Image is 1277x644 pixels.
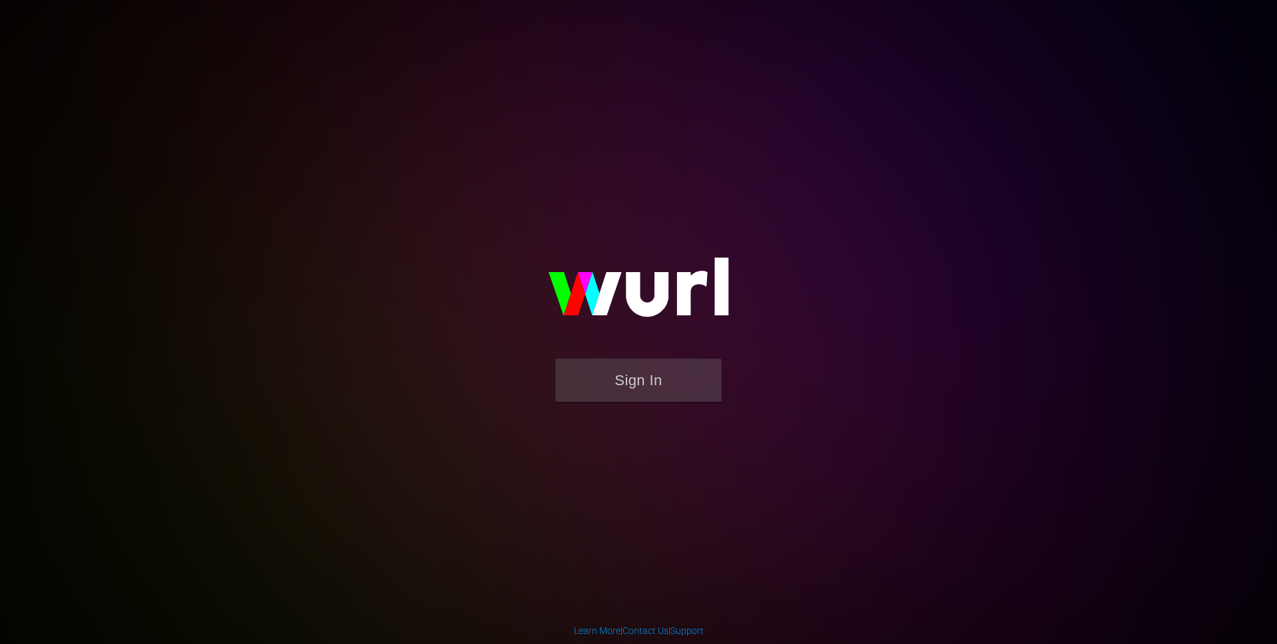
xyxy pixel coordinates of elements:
a: Support [670,625,704,636]
a: Contact Us [623,625,668,636]
img: wurl-logo-on-black-223613ac3d8ba8fe6dc639794a292ebdb59501304c7dfd60c99c58986ef67473.svg [505,229,772,358]
div: | | [574,624,704,637]
button: Sign In [555,359,722,402]
a: Learn More [574,625,621,636]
